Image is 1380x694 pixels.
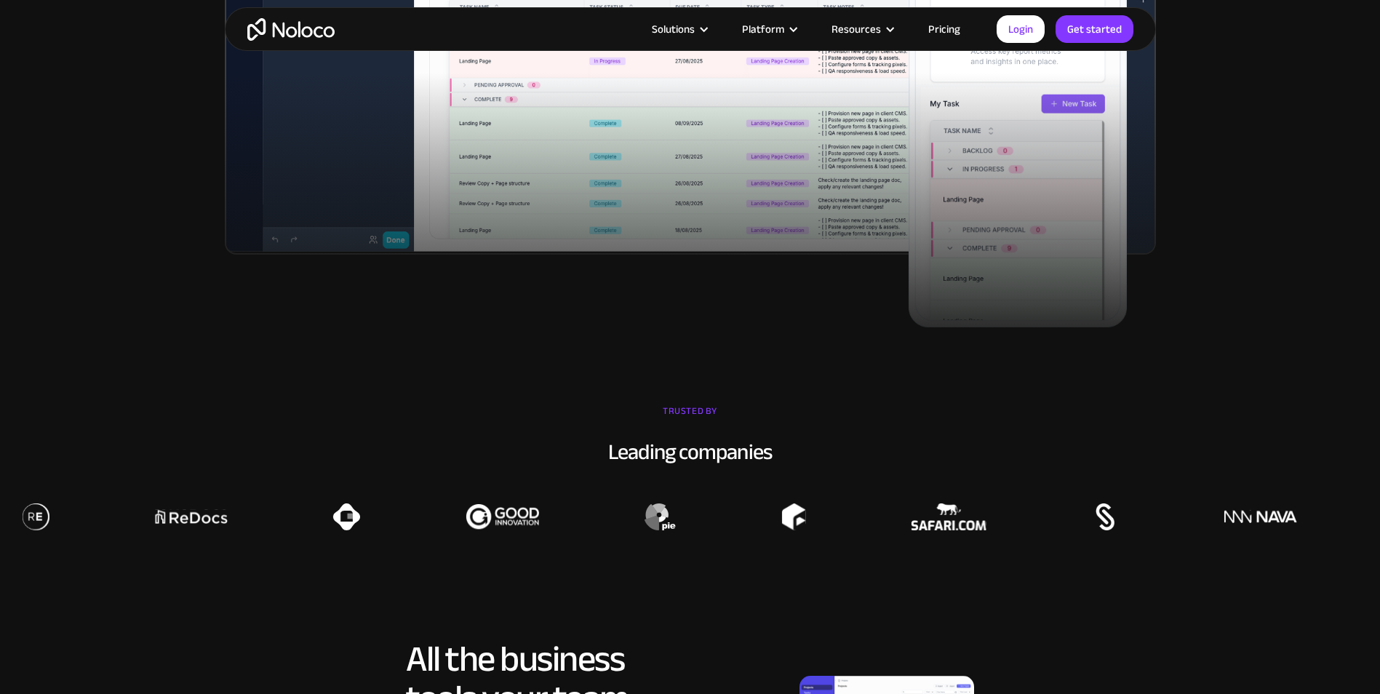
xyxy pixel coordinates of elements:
[910,20,978,39] a: Pricing
[997,15,1045,43] a: Login
[742,20,784,39] div: Platform
[652,20,695,39] div: Solutions
[1056,15,1133,43] a: Get started
[634,20,724,39] div: Solutions
[724,20,813,39] div: Platform
[831,20,881,39] div: Resources
[247,18,335,41] a: home
[813,20,910,39] div: Resources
